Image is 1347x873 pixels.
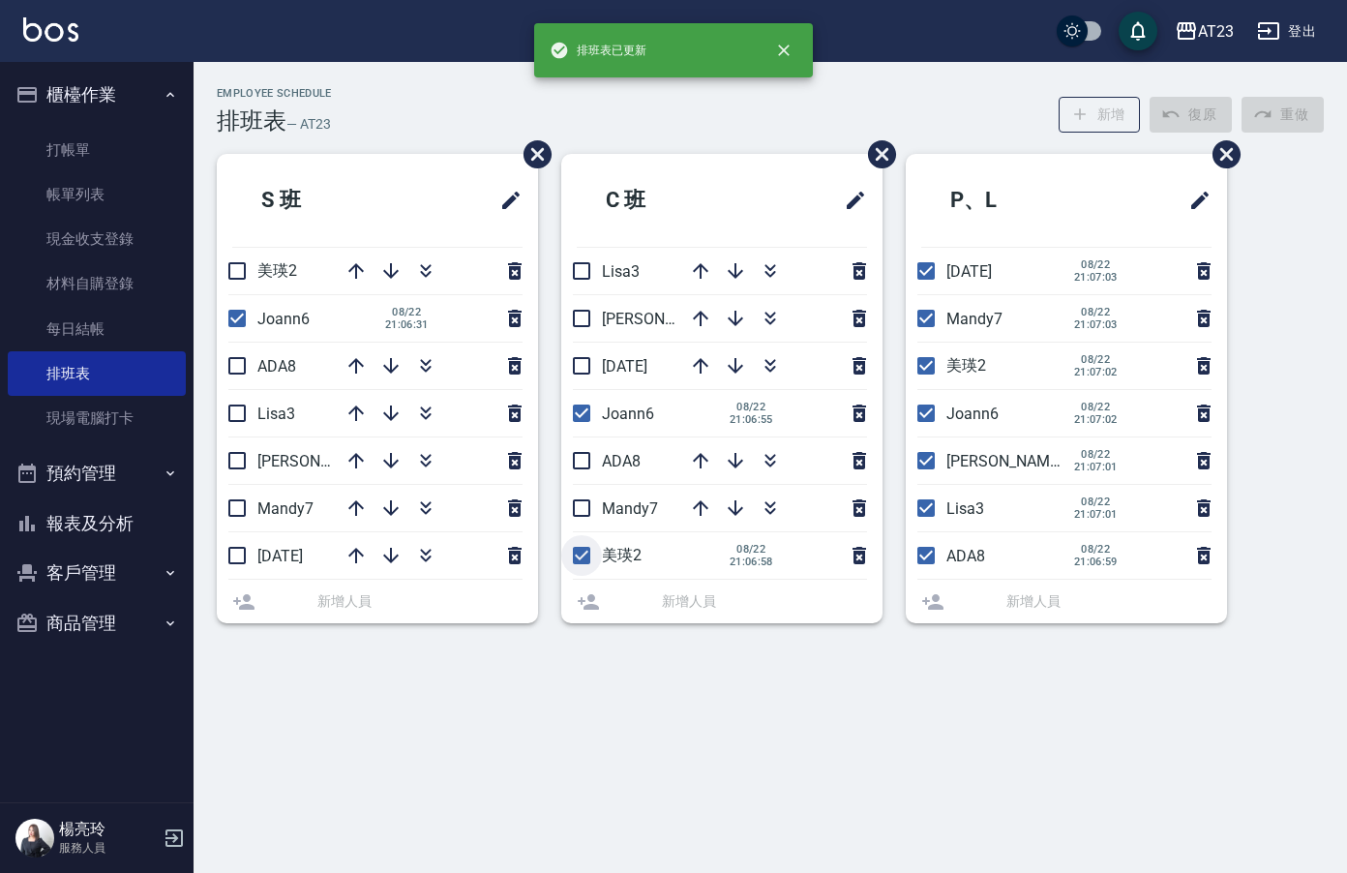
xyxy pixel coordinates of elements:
div: AT23 [1198,19,1234,44]
img: Person [15,819,54,858]
a: 帳單列表 [8,172,186,217]
span: Mandy7 [946,310,1003,328]
span: 刪除班表 [509,126,554,183]
span: 08/22 [1074,401,1118,413]
span: 08/22 [1074,448,1118,461]
h2: C 班 [577,166,753,235]
span: 修改班表的標題 [1177,177,1212,224]
span: 21:07:01 [1074,461,1118,473]
button: save [1119,12,1157,50]
span: ADA8 [257,357,296,376]
span: 21:06:55 [730,413,773,426]
button: 櫃檯作業 [8,70,186,120]
span: Joann6 [946,405,999,423]
span: 21:07:03 [1074,318,1118,331]
span: 美瑛2 [257,261,297,280]
span: 美瑛2 [602,546,642,564]
span: [PERSON_NAME]19 [602,310,735,328]
button: 報表及分析 [8,498,186,549]
span: 排班表已更新 [550,41,646,60]
a: 每日結帳 [8,307,186,351]
h2: Employee Schedule [217,87,332,100]
span: [PERSON_NAME]19 [257,452,391,470]
span: 08/22 [730,401,773,413]
span: Mandy7 [602,499,658,518]
span: 21:06:58 [730,556,773,568]
button: 客戶管理 [8,548,186,598]
span: 08/22 [1074,306,1118,318]
span: [DATE] [257,547,303,565]
h2: S 班 [232,166,408,235]
p: 服務人員 [59,839,158,857]
button: 登出 [1249,14,1324,49]
span: 08/22 [1074,258,1118,271]
span: Lisa3 [946,499,984,518]
span: [DATE] [946,262,992,281]
span: 08/22 [385,306,429,318]
span: Mandy7 [257,499,314,518]
span: 修改班表的標題 [832,177,867,224]
span: 08/22 [730,543,773,556]
a: 排班表 [8,351,186,396]
a: 打帳單 [8,128,186,172]
button: AT23 [1167,12,1242,51]
span: 21:07:01 [1074,508,1118,521]
h5: 楊亮玲 [59,820,158,839]
span: Joann6 [602,405,654,423]
span: ADA8 [946,547,985,565]
span: 08/22 [1074,543,1118,556]
span: Lisa3 [257,405,295,423]
h3: 排班表 [217,107,286,135]
a: 現金收支登錄 [8,217,186,261]
span: Joann6 [257,310,310,328]
span: [PERSON_NAME]19 [946,452,1080,470]
span: 21:06:59 [1074,556,1118,568]
span: 刪除班表 [1198,126,1243,183]
a: 材料自購登錄 [8,261,186,306]
h2: P、L [921,166,1101,235]
h6: — AT23 [286,114,331,135]
span: 刪除班表 [853,126,899,183]
span: 21:07:02 [1074,413,1118,426]
button: 預約管理 [8,448,186,498]
span: [DATE] [602,357,647,376]
span: ADA8 [602,452,641,470]
img: Logo [23,17,78,42]
span: 21:07:03 [1074,271,1118,284]
span: 21:06:31 [385,318,429,331]
span: 美瑛2 [946,356,986,375]
span: 08/22 [1074,496,1118,508]
span: Lisa3 [602,262,640,281]
a: 現場電腦打卡 [8,396,186,440]
button: close [763,29,805,72]
span: 修改班表的標題 [488,177,523,224]
button: 商品管理 [8,598,186,648]
span: 21:07:02 [1074,366,1118,378]
span: 08/22 [1074,353,1118,366]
